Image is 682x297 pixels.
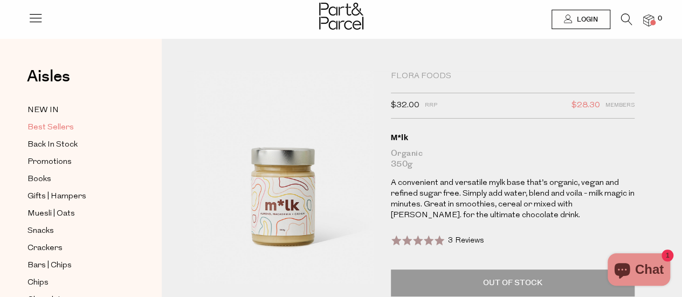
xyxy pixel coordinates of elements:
span: $32.00 [391,99,419,113]
span: NEW IN [27,104,59,117]
img: Part&Parcel [319,3,363,30]
a: Muesli | Oats [27,207,126,220]
span: Promotions [27,156,72,169]
span: Members [605,99,635,113]
a: Snacks [27,224,126,238]
a: Best Sellers [27,121,126,134]
a: Login [552,10,610,29]
span: Login [574,15,598,24]
span: 0 [655,14,665,24]
span: Books [27,173,51,186]
span: 3 Reviews [448,237,484,245]
span: RRP [425,99,437,113]
span: Gifts | Hampers [27,190,86,203]
span: Muesli | Oats [27,208,75,220]
div: Flora Foods [391,71,635,82]
a: Back In Stock [27,138,126,151]
inbox-online-store-chat: Shopify online store chat [604,253,673,288]
span: Crackers [27,242,63,255]
p: A convenient and versatile mylk base that’s organic, vegan and refined sugar free. Simply add wat... [391,178,635,221]
a: 0 [643,15,654,26]
div: Organic 350g [391,148,635,170]
a: Chips [27,276,126,289]
a: Gifts | Hampers [27,190,126,203]
span: Back In Stock [27,139,78,151]
a: Crackers [27,241,126,255]
span: Snacks [27,225,54,238]
span: Aisles [27,65,70,88]
span: Chips [27,277,49,289]
a: Aisles [27,68,70,95]
a: Bars | Chips [27,259,126,272]
a: Books [27,172,126,186]
span: Best Sellers [27,121,74,134]
p: Out of Stock [391,270,635,296]
a: Promotions [27,155,126,169]
span: Bars | Chips [27,259,72,272]
span: $28.30 [571,99,600,113]
a: NEW IN [27,103,126,117]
